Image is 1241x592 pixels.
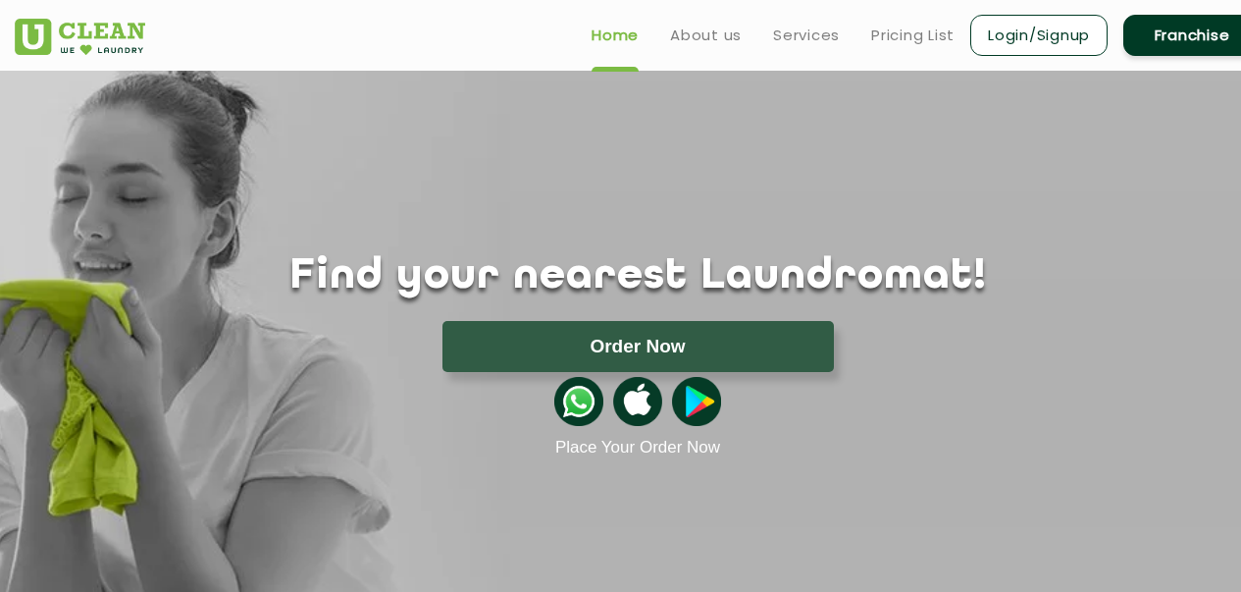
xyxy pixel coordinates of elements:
img: apple-icon.png [613,377,662,426]
a: Place Your Order Now [555,438,720,457]
a: Pricing List [871,24,955,47]
a: Login/Signup [970,15,1108,56]
button: Order Now [442,321,834,372]
img: whatsappicon.png [554,377,603,426]
a: Services [773,24,840,47]
img: UClean Laundry and Dry Cleaning [15,19,145,55]
a: Home [592,24,639,47]
img: playstoreicon.png [672,377,721,426]
a: About us [670,24,742,47]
